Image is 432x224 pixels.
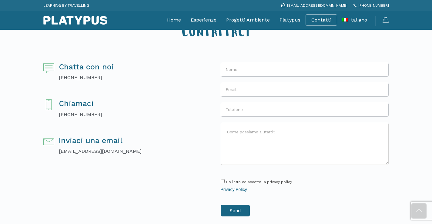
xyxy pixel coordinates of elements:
span: [EMAIL_ADDRESS][DOMAIN_NAME] [287,3,347,8]
p: LEARNING BY TRAVELLING [43,2,89,9]
input: Send [221,205,250,216]
span: Chatta con noi [59,62,114,71]
img: Platypus [43,16,107,25]
a: Home [167,12,181,28]
input: Telefono [221,103,389,117]
a: Privacy Policy [221,187,247,192]
a: Platypus [280,12,300,28]
a: Italiano [342,12,367,28]
label: Ho letto ed accetto la privacy policy [221,178,389,185]
span: Italiano [349,17,367,23]
input: Email [221,83,389,97]
span: Inviaci una email [59,136,122,145]
a: Esperienze [191,12,216,28]
a: Contatti [311,17,331,23]
span: Chiamaci [59,99,94,108]
input: Ho letto ed accetto la privacy policy [221,179,225,183]
p: [PHONE_NUMBER] [59,74,114,81]
input: Nome [221,63,389,77]
span: CONTATTACI [182,27,250,41]
a: [EMAIL_ADDRESS][DOMAIN_NAME] [281,3,347,8]
a: Progetti Ambiente [226,12,270,28]
a: [PHONE_NUMBER] [353,3,389,8]
p: [EMAIL_ADDRESS][DOMAIN_NAME] [59,148,142,155]
p: [PHONE_NUMBER] [59,111,102,118]
span: [PHONE_NUMBER] [358,3,389,8]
